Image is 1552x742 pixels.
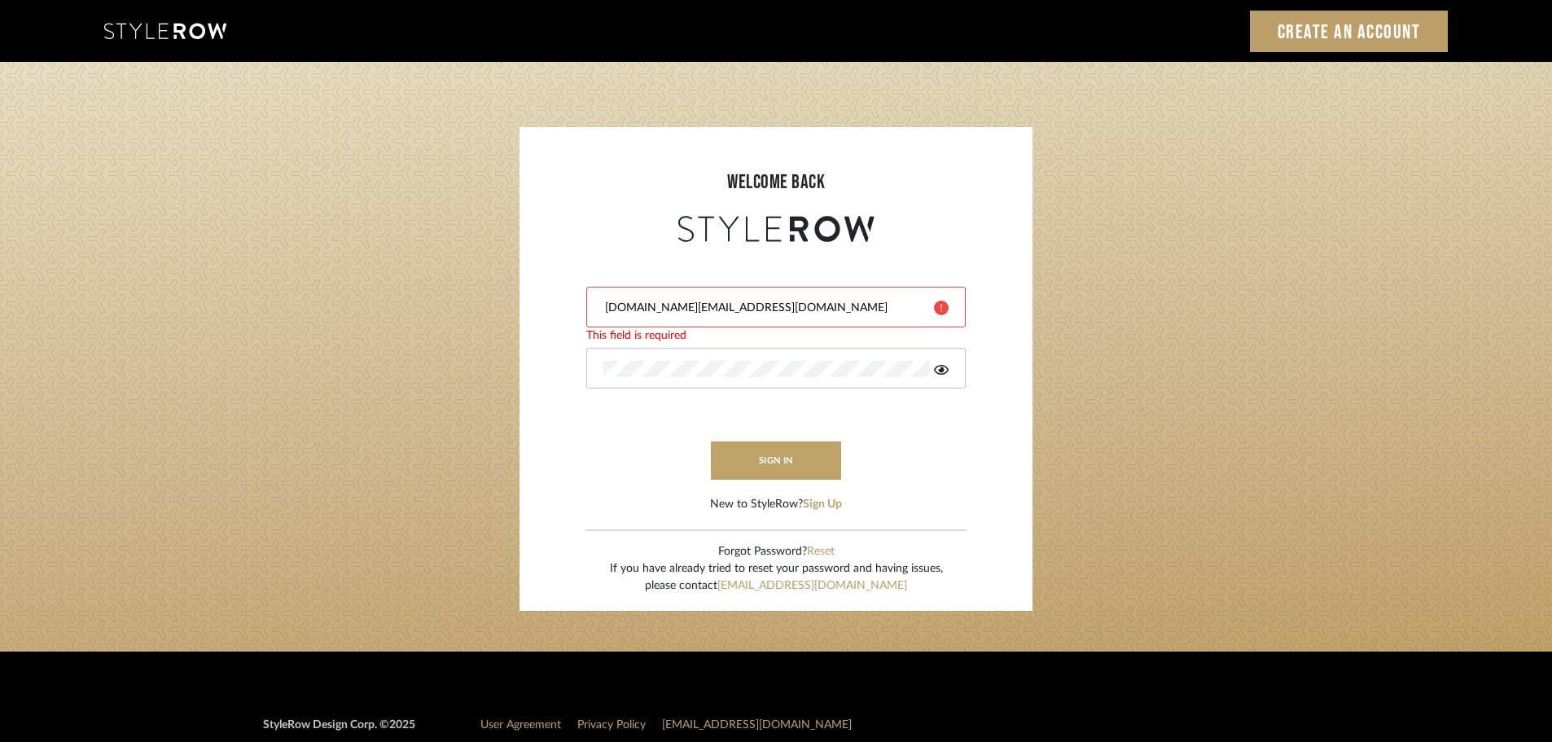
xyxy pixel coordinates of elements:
a: Create an Account [1250,11,1449,52]
a: Privacy Policy [577,719,646,731]
a: [EMAIL_ADDRESS][DOMAIN_NAME] [717,580,907,591]
a: [EMAIL_ADDRESS][DOMAIN_NAME] [662,719,852,731]
div: Forgot Password? [610,543,943,560]
button: sign in [711,441,841,480]
div: If you have already tried to reset your password and having issues, please contact [610,560,943,595]
button: Sign Up [803,496,842,513]
div: New to StyleRow? [710,496,842,513]
a: User Agreement [480,719,561,731]
div: This field is required [586,327,966,345]
div: welcome back [536,168,1016,197]
button: Reset [807,543,835,560]
input: Email Address [603,300,922,316]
